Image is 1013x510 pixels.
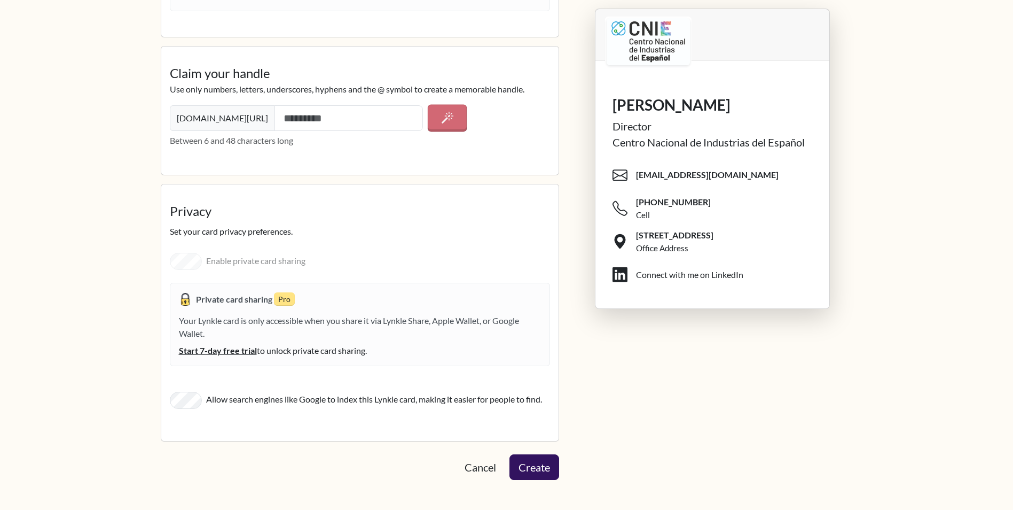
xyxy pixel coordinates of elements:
label: Allow search engines like Google to index this Lynkle card, making it easier for people to find. [206,393,542,406]
span: [EMAIL_ADDRESS][DOMAIN_NAME] [612,159,821,192]
span: Start 7-day free trial [179,344,257,357]
p: Between 6 and 48 characters long [170,134,550,147]
p: Use only numbers, letters, underscores, hyphens and the @ symbol to create a memorable handle. [170,83,550,96]
button: Generate a handle based on your name and organization [428,105,467,132]
button: Create [509,454,559,480]
div: Your Lynkle card is only accessible when you share it via Lynkle Share, Apple Wallet, or Google W... [179,314,541,357]
div: Cell [636,209,650,221]
img: padlock [179,293,192,306]
div: Connect with me on LinkedIn [636,269,743,282]
span: [STREET_ADDRESS] [636,229,713,241]
span: [PHONE_NUMBER]Cell [612,192,821,226]
span: [STREET_ADDRESS]Office Address [612,226,821,259]
small: Pro [274,292,295,306]
p: Set your card privacy preferences. [170,225,550,238]
strong: Private card sharing [196,294,274,304]
div: Lynkle card preview [572,9,853,335]
a: Cancel [456,454,505,480]
span: Private card sharing is enabled [179,293,192,303]
img: logo [607,18,690,65]
span: [DOMAIN_NAME][URL] [170,105,275,131]
h1: [PERSON_NAME] [612,96,812,114]
div: Centro Nacional de Industrias del Español [612,135,812,151]
legend: Claim your handle [170,64,550,83]
span: [PHONE_NUMBER] [636,196,711,208]
div: Office Address [636,242,688,254]
span: [EMAIL_ADDRESS][DOMAIN_NAME] [636,169,779,181]
span: to unlock private card sharing. [257,345,367,356]
div: Director [612,119,812,135]
legend: Privacy [170,202,550,225]
span: Connect with me on LinkedIn [612,259,821,292]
